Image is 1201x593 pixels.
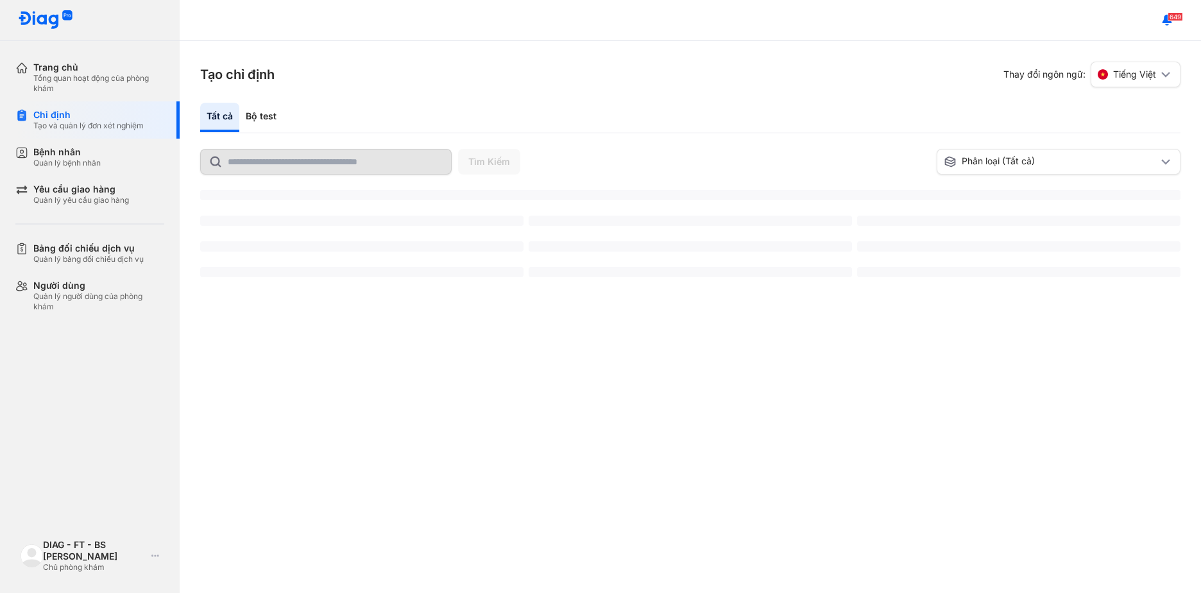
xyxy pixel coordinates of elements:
div: Quản lý người dùng của phòng khám [33,291,164,312]
span: ‌ [200,216,524,226]
span: ‌ [200,267,524,277]
div: Chủ phòng khám [43,562,146,572]
div: Trang chủ [33,62,164,73]
div: Quản lý bệnh nhân [33,158,101,168]
span: 649 [1168,12,1183,21]
div: Bệnh nhân [33,146,101,158]
span: ‌ [529,267,852,277]
div: Tạo và quản lý đơn xét nghiệm [33,121,144,131]
span: ‌ [200,241,524,252]
div: Thay đổi ngôn ngữ: [1003,62,1180,87]
div: Bảng đối chiếu dịch vụ [33,243,144,254]
div: Bộ test [239,103,283,132]
div: Tất cả [200,103,239,132]
button: Tìm Kiếm [458,149,520,175]
h3: Tạo chỉ định [200,65,275,83]
div: Chỉ định [33,109,144,121]
div: Tổng quan hoạt động của phòng khám [33,73,164,94]
img: logo [21,544,43,567]
div: Quản lý bảng đối chiếu dịch vụ [33,254,144,264]
img: logo [18,10,73,30]
span: ‌ [857,241,1180,252]
span: ‌ [857,267,1180,277]
div: Quản lý yêu cầu giao hàng [33,195,129,205]
span: ‌ [529,241,852,252]
span: ‌ [857,216,1180,226]
span: ‌ [200,190,1180,200]
div: Người dùng [33,280,164,291]
div: DIAG - FT - BS [PERSON_NAME] [43,539,146,562]
div: Yêu cầu giao hàng [33,184,129,195]
span: ‌ [529,216,852,226]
